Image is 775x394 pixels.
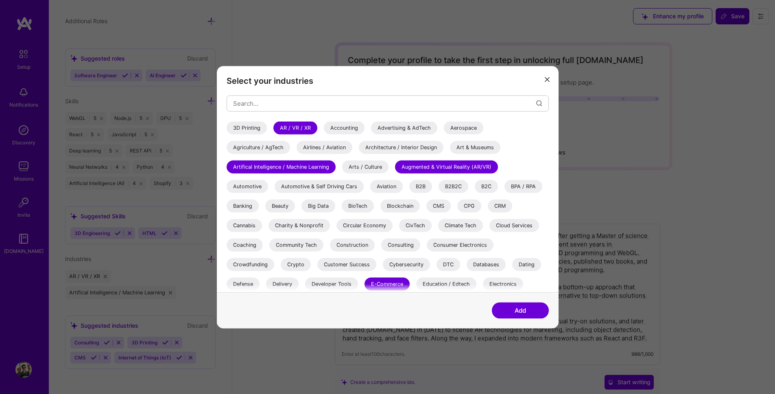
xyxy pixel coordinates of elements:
[301,199,335,212] div: Big Data
[266,277,299,290] div: Delivery
[395,160,498,173] div: Augmented & Virtual Reality (AR/VR)
[450,141,500,154] div: Art & Museums
[227,160,336,173] div: Artifical Intelligence / Machine Learning
[217,66,559,328] div: modal
[492,302,549,318] button: Add
[512,258,541,271] div: Dating
[409,180,432,193] div: B2B
[457,199,481,212] div: CPG
[269,219,330,232] div: Charity & Nonprofit
[371,121,437,134] div: Advertising & AdTech
[281,258,311,271] div: Crypto
[342,199,374,212] div: BioTech
[504,180,542,193] div: BPA / RPA
[488,199,512,212] div: CRM
[324,121,365,134] div: Accounting
[342,160,389,173] div: Arts / Culture
[483,277,523,290] div: Electronics
[297,141,352,154] div: Airlines / Aviation
[359,141,443,154] div: Architecture / Interior Design
[305,277,358,290] div: Developer Tools
[227,199,259,212] div: Banking
[545,77,550,82] i: icon Close
[370,180,403,193] div: Aviation
[475,180,498,193] div: B2C
[399,219,432,232] div: CivTech
[383,258,430,271] div: Cybersecurity
[227,277,260,290] div: Defense
[265,199,295,212] div: Beauty
[227,141,290,154] div: Agriculture / AgTech
[317,258,376,271] div: Customer Success
[227,76,549,85] h3: Select your industries
[365,277,410,290] div: E-Commerce
[426,199,451,212] div: CMS
[227,238,263,251] div: Coaching
[381,238,420,251] div: Consulting
[269,238,323,251] div: Community Tech
[380,199,420,212] div: Blockchain
[536,100,542,107] i: icon Search
[437,258,460,271] div: DTC
[438,219,483,232] div: Climate Tech
[227,219,262,232] div: Cannabis
[467,258,506,271] div: Databases
[275,180,364,193] div: Automotive & Self Driving Cars
[227,258,274,271] div: Crowdfunding
[273,121,317,134] div: AR / VR / XR
[444,121,483,134] div: Aerospace
[233,93,536,114] input: Search...
[439,180,468,193] div: B2B2C
[336,219,393,232] div: Circular Economy
[227,180,268,193] div: Automotive
[416,277,476,290] div: Education / Edtech
[427,238,493,251] div: Consumer Electronics
[489,219,539,232] div: Cloud Services
[330,238,375,251] div: Construction
[227,121,267,134] div: 3D Printing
